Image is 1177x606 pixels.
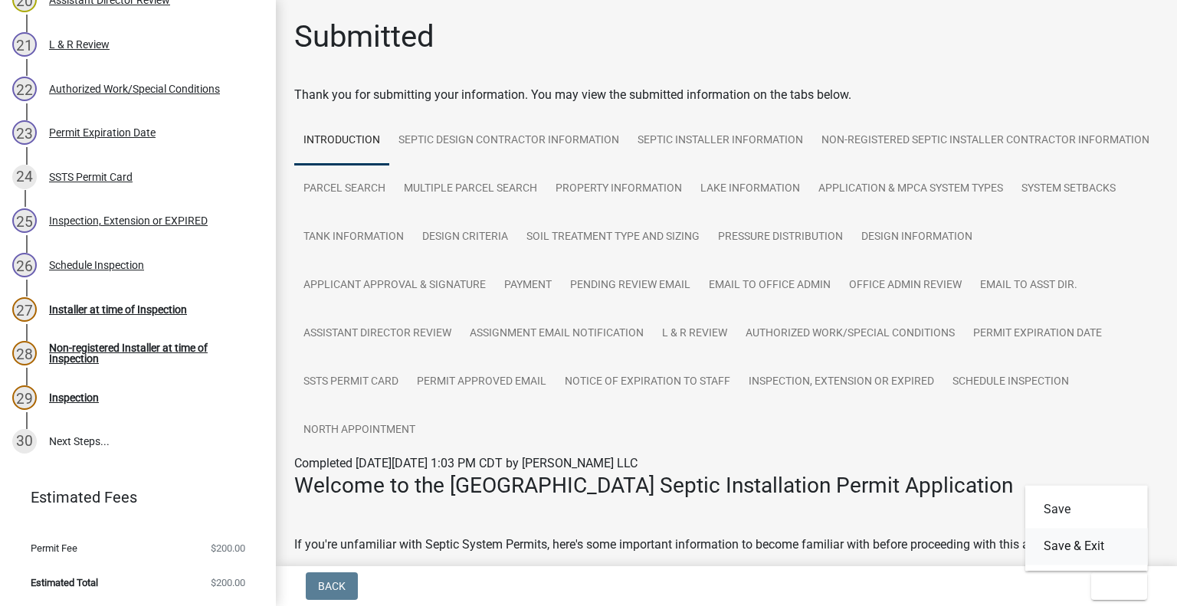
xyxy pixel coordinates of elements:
div: Installer at time of Inspection [49,304,187,315]
div: 25 [12,208,37,233]
a: Septic Installer Information [628,116,812,165]
div: L & R Review [49,39,110,50]
button: Exit [1091,572,1147,600]
span: Permit Fee [31,543,77,553]
div: Schedule Inspection [49,260,144,270]
a: Lake Information [691,165,809,214]
a: Estimated Fees [12,482,251,513]
a: Application & MPCA System Types [809,165,1012,214]
a: System Setbacks [1012,165,1125,214]
a: Permit Approved Email [408,358,556,407]
a: L & R Review [653,310,736,359]
a: Parcel search [294,165,395,214]
div: 28 [12,341,37,365]
div: Permit Expiration Date [49,127,156,138]
a: Office Admin Review [840,261,971,310]
div: Non-registered Installer at time of Inspection [49,342,251,364]
a: Property Information [546,165,691,214]
a: Permit Expiration Date [964,310,1111,359]
p: If you're unfamiliar with Septic System Permits, here's some important information to become fami... [294,536,1159,554]
a: Assistant Director Review [294,310,461,359]
a: Email to Asst Dir. [971,261,1087,310]
a: Inspection, Extension or EXPIRED [739,358,943,407]
button: Back [306,572,358,600]
div: 22 [12,77,37,101]
a: Pressure Distribution [709,213,852,262]
a: Notice of Expiration to Staff [556,358,739,407]
a: Design Criteria [413,213,517,262]
div: Inspection [49,392,99,403]
div: 26 [12,253,37,277]
a: Soil Treatment Type and Sizing [517,213,709,262]
a: Payment [495,261,561,310]
a: Non-registered Septic Installer Contractor Information [812,116,1159,165]
div: Exit [1025,485,1148,571]
div: SSTS Permit Card [49,172,133,182]
a: Pending review Email [561,261,700,310]
span: Exit [1103,580,1126,592]
div: Inspection, Extension or EXPIRED [49,215,208,226]
a: Introduction [294,116,389,165]
span: Completed [DATE][DATE] 1:03 PM CDT by [PERSON_NAME] LLC [294,456,638,470]
a: Assignment Email Notification [461,310,653,359]
a: Authorized Work/Special Conditions [736,310,964,359]
div: Thank you for submitting your information. You may view the submitted information on the tabs below. [294,86,1159,104]
div: 23 [12,120,37,145]
a: Schedule Inspection [943,358,1078,407]
span: Estimated Total [31,578,98,588]
button: Save & Exit [1025,528,1148,565]
span: $200.00 [211,578,245,588]
a: Tank Information [294,213,413,262]
a: North Appointment [294,406,425,455]
span: Back [318,580,346,592]
div: 21 [12,32,37,57]
div: 29 [12,385,37,410]
a: Design Information [852,213,982,262]
a: Applicant Approval & Signature [294,261,495,310]
h3: Welcome to the [GEOGRAPHIC_DATA] Septic Installation Permit Application [294,473,1159,499]
div: 24 [12,165,37,189]
a: Septic Design Contractor Information [389,116,628,165]
button: Save [1025,491,1148,528]
a: SSTS Permit Card [294,358,408,407]
h1: Submitted [294,18,434,55]
div: 27 [12,297,37,322]
a: Multiple Parcel Search [395,165,546,214]
div: Authorized Work/Special Conditions [49,84,220,94]
a: Email to Office Admin [700,261,840,310]
span: $200.00 [211,543,245,553]
div: 30 [12,429,37,454]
